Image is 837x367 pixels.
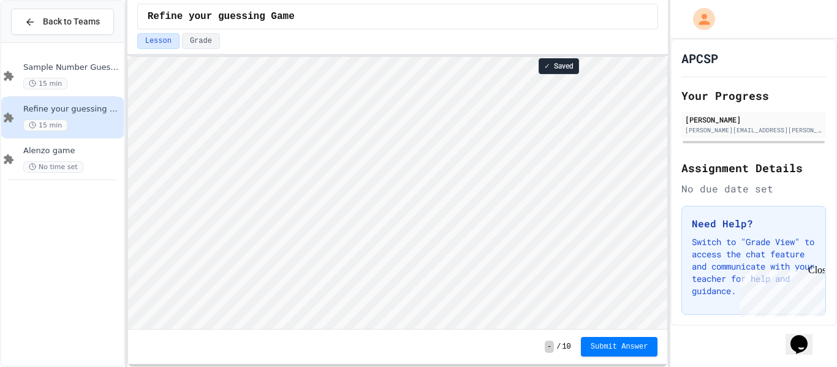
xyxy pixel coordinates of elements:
p: Switch to "Grade View" to access the chat feature and communicate with your teacher for help and ... [692,236,816,297]
div: [PERSON_NAME][EMAIL_ADDRESS][PERSON_NAME][DOMAIN_NAME] [685,126,822,135]
span: / [556,342,561,352]
button: Back to Teams [11,9,114,35]
button: Lesson [137,33,180,49]
span: - [545,341,554,353]
button: Grade [182,33,220,49]
span: No time set [23,161,83,173]
span: Refine your guessing Game [23,104,121,115]
h3: Need Help? [692,216,816,231]
iframe: chat widget [735,265,825,317]
span: Submit Answer [591,342,648,352]
h2: Your Progress [681,87,826,104]
span: 10 [562,342,570,352]
div: Chat with us now!Close [5,5,85,78]
h1: APCSP [681,50,718,67]
span: Back to Teams [43,15,100,28]
div: [PERSON_NAME] [685,114,822,125]
span: Sample Number Guessing Game [23,62,121,73]
iframe: Snap! Programming Environment [128,57,668,329]
button: Submit Answer [581,337,658,357]
span: ✓ [544,61,550,71]
h2: Assignment Details [681,159,826,176]
div: No due date set [681,181,826,196]
span: Refine your guessing Game [148,9,295,24]
span: 15 min [23,119,67,131]
iframe: chat widget [786,318,825,355]
span: Saved [554,61,574,71]
span: 15 min [23,78,67,89]
div: My Account [680,5,718,33]
span: Alenzo game [23,146,121,156]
